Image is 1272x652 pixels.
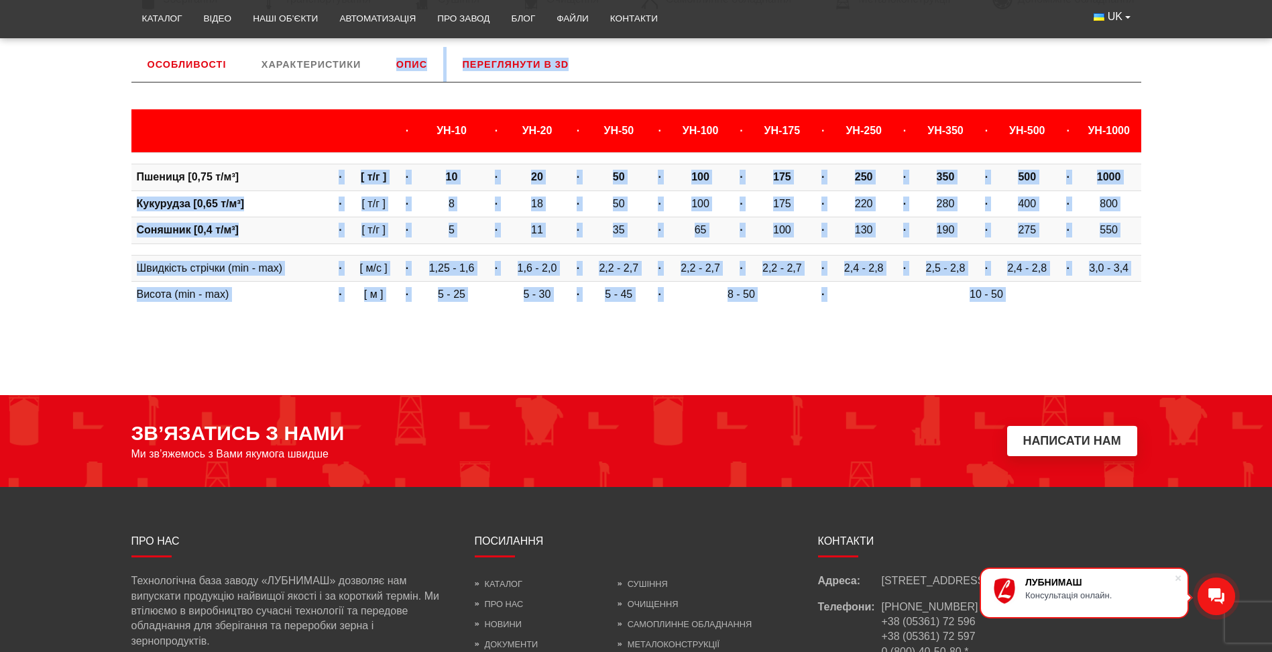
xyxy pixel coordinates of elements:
[882,574,988,588] span: [STREET_ADDRESS]
[577,288,579,300] strong: ·
[740,224,742,235] strong: ·
[587,255,651,281] td: 2,2 - 2,7
[416,255,487,281] td: 1,25 - 1,6
[750,191,815,217] td: 175
[1094,13,1104,21] img: Українська
[577,171,579,182] strong: ·
[599,4,669,34] a: Контакти
[1066,198,1069,209] strong: ·
[531,171,543,182] b: 20
[658,262,660,274] strong: ·
[618,579,668,589] a: Сушіння
[137,171,239,182] b: Пшениця [0,75 т/м³]
[446,171,458,182] b: 10
[546,4,599,34] a: Файли
[750,255,815,281] td: 2,2 - 2,7
[913,217,978,243] td: 190
[1007,426,1137,456] button: Написати нам
[740,125,742,136] strong: ·
[821,125,824,136] strong: ·
[1025,590,1174,600] div: Консультація онлайн.
[818,535,874,547] span: Контакти
[1018,171,1036,182] b: 500
[416,281,487,307] td: 5 - 25
[750,217,815,243] td: 100
[658,224,660,235] strong: ·
[937,171,955,182] b: 350
[821,198,824,209] strong: ·
[903,171,906,182] strong: ·
[193,4,243,34] a: Відео
[349,191,398,217] td: [ т/г ]
[349,217,398,243] td: [ т/г ]
[985,224,988,235] strong: ·
[131,4,193,34] a: Каталог
[1066,224,1069,235] strong: ·
[985,125,988,136] strong: ·
[927,125,964,136] b: УН-350
[406,224,408,235] strong: ·
[691,171,709,182] b: 100
[669,281,814,307] td: 8 - 50
[1077,217,1141,243] td: 550
[613,171,625,182] b: 50
[131,535,180,547] span: Про нас
[1108,9,1122,24] span: UK
[475,619,522,629] a: Новини
[1025,577,1174,588] div: ЛУБНИМАШ
[773,171,791,182] b: 175
[475,535,544,547] span: Посилання
[131,448,329,460] span: Ми зв’яжемось з Вами якумога швидше
[1066,125,1069,136] strong: ·
[995,217,1059,243] td: 275
[495,224,498,235] strong: ·
[406,125,408,136] strong: ·
[500,4,546,34] a: Блог
[437,125,467,136] b: УН-10
[882,616,976,627] a: +38 (05361) 72 596
[1009,125,1045,136] b: УН-500
[587,217,651,243] td: 35
[587,281,651,307] td: 5 - 45
[339,262,341,274] strong: ·
[669,217,733,243] td: 65
[831,191,896,217] td: 220
[577,262,579,274] strong: ·
[618,599,679,609] a: Очищення
[1077,255,1141,281] td: 3,0 - 3,4
[903,262,906,274] strong: ·
[242,4,329,34] a: Наші об’єкти
[137,224,239,235] b: Соняшник [0,4 т/м³]
[882,631,976,642] a: +38 (05361) 72 597
[669,191,733,217] td: 100
[406,198,408,209] strong: ·
[505,191,569,217] td: 18
[903,198,906,209] strong: ·
[406,288,408,300] strong: ·
[985,262,988,274] strong: ·
[495,171,498,182] strong: ·
[406,262,408,274] strong: ·
[505,281,569,307] td: 5 - 30
[475,579,522,589] a: Каталог
[475,599,524,609] a: Про нас
[1066,171,1069,182] strong: ·
[658,171,660,182] strong: ·
[1088,125,1129,136] b: УН-1000
[380,47,443,82] a: Опис
[821,262,824,274] strong: ·
[603,125,634,136] b: УН-50
[505,217,569,243] td: 11
[658,288,660,300] strong: ·
[764,125,801,136] b: УН-175
[618,639,719,649] a: Металоконструкції
[495,125,498,136] strong: ·
[913,191,978,217] td: 280
[618,619,752,629] a: Самоплинне обладнання
[740,262,742,274] strong: ·
[658,198,660,209] strong: ·
[903,125,906,136] strong: ·
[522,125,553,136] b: УН-20
[658,125,660,136] strong: ·
[831,217,896,243] td: 130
